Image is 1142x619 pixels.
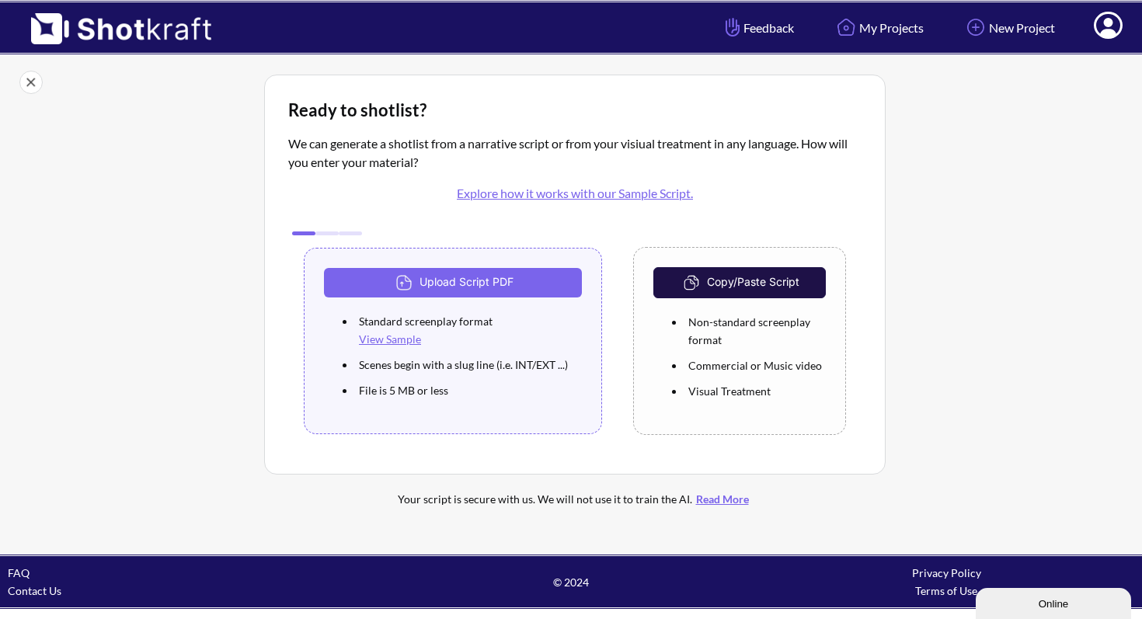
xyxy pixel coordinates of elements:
[684,378,826,404] li: Visual Treatment
[722,14,743,40] img: Hand Icon
[680,271,707,294] img: CopyAndPaste Icon
[355,377,582,403] li: File is 5 MB or less
[8,566,30,579] a: FAQ
[288,134,862,215] p: We can generate a shotlist from a narrative script or from your visiual treatment in any language...
[19,71,43,94] img: Close Icon
[963,14,989,40] img: Add Icon
[692,492,753,506] a: Read More
[759,582,1134,600] div: Terms of Use
[684,309,826,353] li: Non-standard screenplay format
[8,584,61,597] a: Contact Us
[951,7,1067,48] a: New Project
[355,352,582,377] li: Scenes begin with a slug line (i.e. INT/EXT ...)
[821,7,935,48] a: My Projects
[457,186,693,200] a: Explore how it works with our Sample Script.
[684,353,826,378] li: Commercial or Music video
[326,490,823,508] div: Your script is secure with us. We will not use it to train the AI.
[759,564,1134,582] div: Privacy Policy
[359,332,421,346] a: View Sample
[383,573,758,591] span: © 2024
[833,14,859,40] img: Home Icon
[355,308,582,352] li: Standard screenplay format
[653,267,826,298] button: Copy/Paste Script
[722,19,794,37] span: Feedback
[288,99,862,122] div: Ready to shotlist?
[392,271,420,294] img: Upload Icon
[324,268,582,297] button: Upload Script PDF
[976,585,1134,619] iframe: chat widget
